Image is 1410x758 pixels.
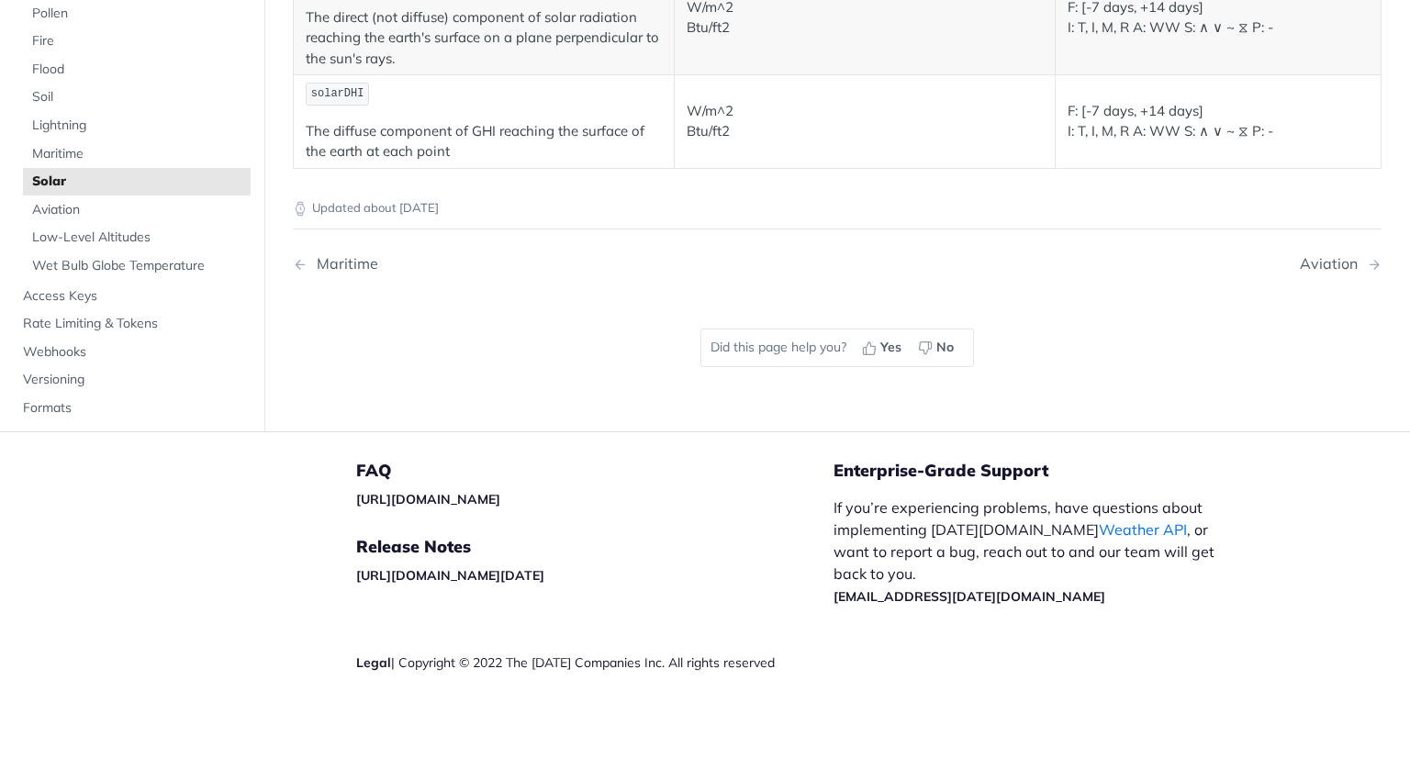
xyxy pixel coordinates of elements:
a: Flood [23,55,251,83]
a: Rate Limiting & Tokens [14,310,251,338]
div: Did this page help you? [700,329,974,367]
p: F: [-7 days, +14 days] I: T, I, M, R A: WW S: ∧ ∨ ~ ⧖ P: - [1068,101,1370,142]
a: Webhooks [14,338,251,365]
p: The direct (not diffuse) component of solar radiation reaching the earth's surface on a plane per... [306,7,662,70]
a: Weather API [1099,520,1187,539]
span: Yes [880,338,901,357]
span: Access Keys [23,286,246,305]
button: Yes [856,334,912,362]
span: Pollen [32,4,246,22]
a: Formats [14,394,251,421]
button: No [912,334,964,362]
span: Fire [32,32,246,50]
span: Low-Level Altitudes [32,229,246,247]
a: [URL][DOMAIN_NAME] [356,491,500,507]
span: Maritime [32,144,246,162]
a: Legal [356,654,391,671]
span: Soil [32,88,246,106]
span: Flood [32,60,246,78]
a: Lightning [23,112,251,139]
a: Aviation [23,195,251,223]
a: [EMAIL_ADDRESS][DATE][DOMAIN_NAME] [834,588,1105,605]
h5: Enterprise-Grade Support [834,460,1263,482]
a: Fire [23,28,251,55]
a: Wet Bulb Globe Temperature [23,252,251,280]
a: [URL][DOMAIN_NAME][DATE] [356,567,544,584]
div: | Copyright © 2022 The [DATE] Companies Inc. All rights reserved [356,653,834,672]
p: W/m^2 Btu/ft2 [687,101,1043,142]
span: Solar [32,173,246,191]
p: Updated about [DATE] [293,199,1382,217]
a: Previous Page: Maritime [293,255,759,273]
a: Solar [23,168,251,195]
div: Maritime [308,255,378,273]
span: solarDHI [311,87,364,100]
p: If you’re experiencing problems, have questions about implementing [DATE][DOMAIN_NAME] , or want ... [834,496,1234,607]
span: Aviation [32,200,246,218]
nav: Pagination Controls [293,237,1382,291]
p: The diffuse component of GHI reaching the surface of the earth at each point [306,121,662,162]
a: Pagination [14,422,251,450]
span: Pagination [23,427,246,445]
div: Aviation [1300,255,1367,273]
h5: Release Notes [356,536,834,558]
span: Versioning [23,371,246,389]
a: Maritime [23,139,251,167]
span: Rate Limiting & Tokens [23,315,246,333]
h5: FAQ [356,460,834,482]
span: Wet Bulb Globe Temperature [32,257,246,275]
span: Webhooks [23,342,246,361]
span: Lightning [32,117,246,135]
a: Low-Level Altitudes [23,224,251,251]
a: Access Keys [14,282,251,309]
a: Next Page: Aviation [1300,255,1382,273]
span: Formats [23,398,246,417]
span: No [936,338,954,357]
a: Soil [23,84,251,111]
a: Versioning [14,366,251,394]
